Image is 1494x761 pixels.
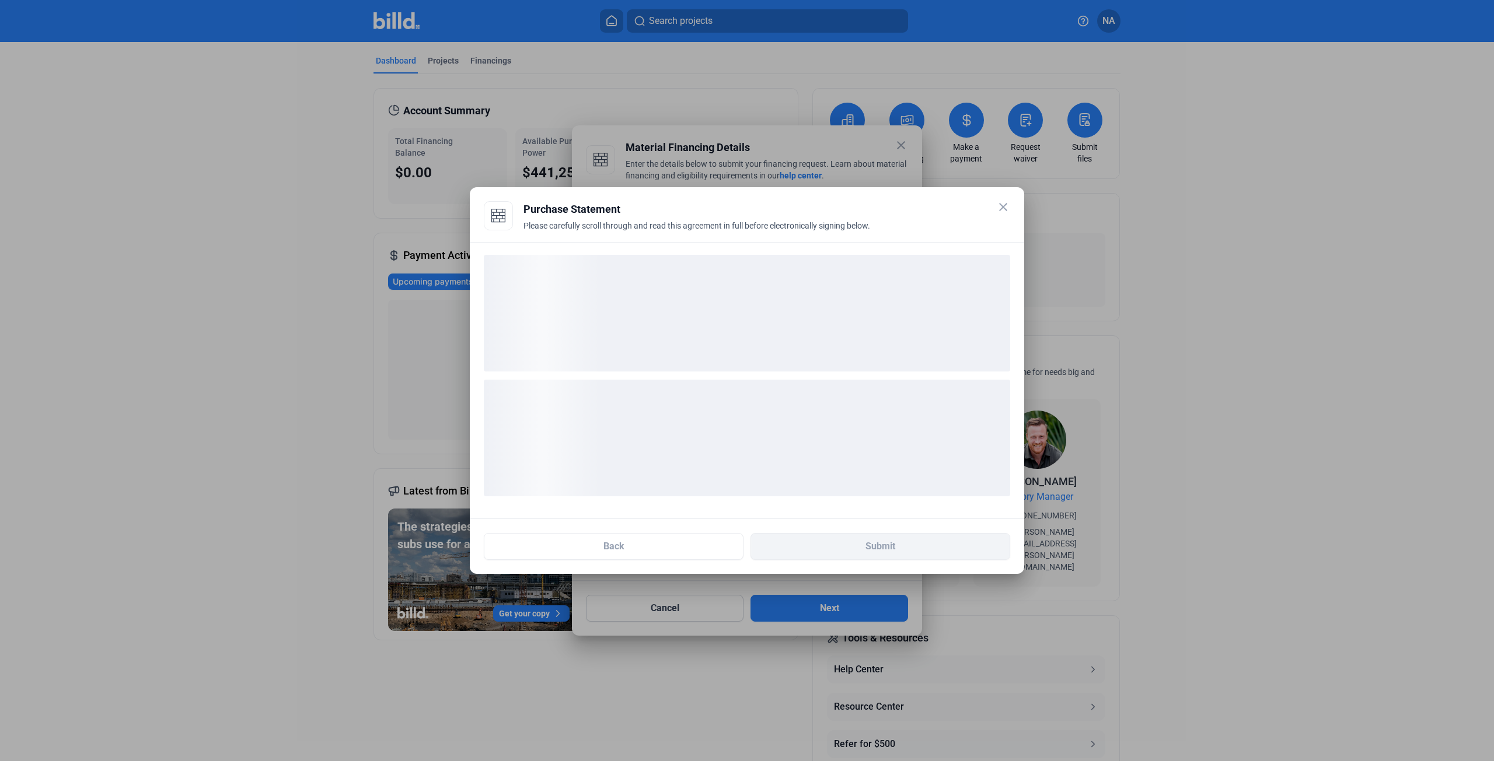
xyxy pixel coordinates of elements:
[996,200,1010,214] mat-icon: close
[484,380,1010,496] div: loading
[484,533,743,560] button: Back
[523,220,1010,246] div: Please carefully scroll through and read this agreement in full before electronically signing below.
[751,533,1010,560] button: Submit
[523,201,1010,218] div: Purchase Statement
[484,255,1010,371] div: loading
